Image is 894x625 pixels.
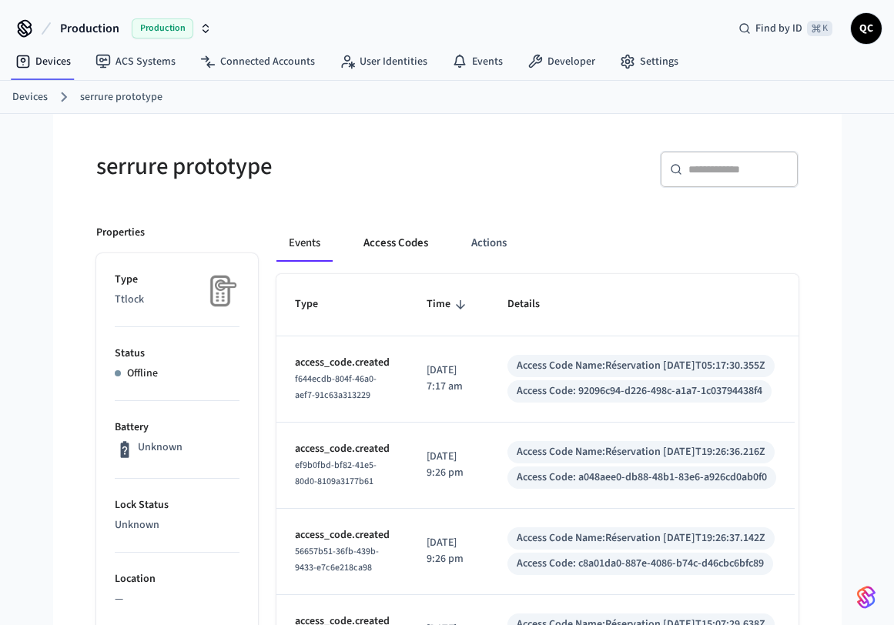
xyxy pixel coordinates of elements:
a: Events [440,48,515,75]
span: QC [852,15,880,42]
span: ef9b0fbd-bf82-41e5-80d0-8109a3177b61 [295,459,377,488]
p: access_code.created [295,527,390,543]
p: Unknown [115,517,239,533]
div: ant example [276,225,799,262]
p: Status [115,346,239,362]
span: Production [132,18,193,38]
span: Type [295,292,338,316]
span: f644ecdb-804f-46a0-aef7-91c63a313229 [295,373,377,402]
img: SeamLogoGradient.69752ec5.svg [857,585,876,610]
div: Access Code Name: Réservation [DATE]T19:26:37.142Z [517,530,765,546]
p: Location [115,571,239,587]
span: Production [60,19,119,38]
span: Time [427,292,470,316]
button: Access Codes [351,225,440,262]
p: Lock Status [115,497,239,513]
div: Access Code: c8a01da0-887e-4086-b74c-d46cbc6bfc89 [517,556,764,572]
button: Events [276,225,333,262]
p: [DATE] 7:17 am [427,363,470,395]
span: Find by ID [755,21,802,36]
p: Battery [115,419,239,436]
div: Find by ID⌘ K [726,15,845,42]
a: User Identities [327,48,440,75]
span: ⌘ K [807,21,832,36]
p: Ttlock [115,292,239,308]
a: Devices [3,48,83,75]
div: Access Code: a048aee0-db88-48b1-83e6-a926cd0ab0f0 [517,470,767,486]
p: Unknown [138,440,182,456]
a: ACS Systems [83,48,188,75]
a: serrure prototype [80,89,162,105]
div: Access Code Name: Réservation [DATE]T05:17:30.355Z [517,358,765,374]
p: access_code.created [295,355,390,371]
a: Settings [608,48,691,75]
img: Placeholder Lock Image [201,272,239,310]
h5: serrure prototype [96,151,438,182]
p: [DATE] 9:26 pm [427,449,470,481]
p: access_code.created [295,441,390,457]
a: Devices [12,89,48,105]
span: Details [507,292,560,316]
a: Developer [515,48,608,75]
button: QC [851,13,882,44]
div: Access Code Name: Réservation [DATE]T19:26:36.216Z [517,444,765,460]
a: Connected Accounts [188,48,327,75]
p: Offline [127,366,158,382]
p: Type [115,272,239,288]
p: [DATE] 9:26 pm [427,535,470,567]
button: Actions [459,225,519,262]
div: Access Code: 92096c94-d226-498c-a1a7-1c03794438f4 [517,383,762,399]
p: Properties [96,225,145,241]
span: 56657b51-36fb-439b-9433-e7c6e218ca98 [295,545,379,574]
p: — [115,591,239,607]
